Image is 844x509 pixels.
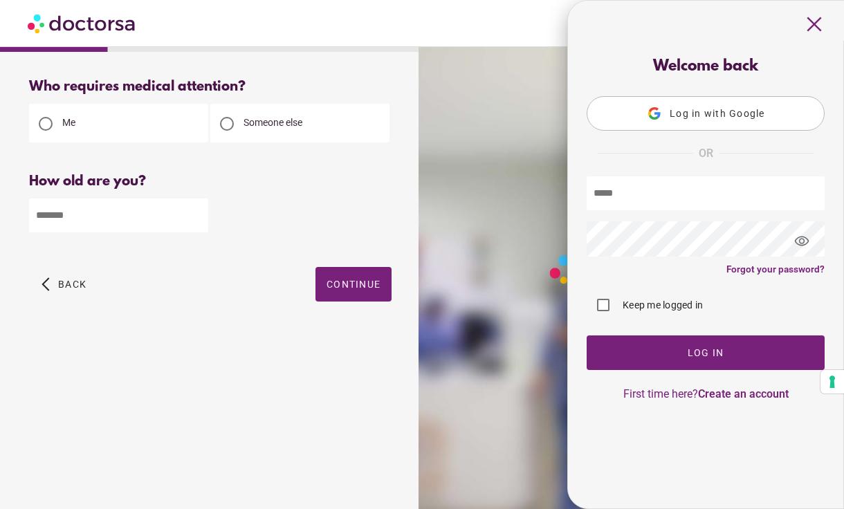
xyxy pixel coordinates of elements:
[783,223,820,260] span: visibility
[327,279,380,290] span: Continue
[726,263,825,275] a: Forgot your password?
[587,96,825,131] button: Log in with Google
[620,298,703,312] label: Keep me logged in
[587,58,825,75] div: Welcome back
[698,387,789,400] a: Create an account
[688,347,724,358] span: Log In
[587,387,825,400] p: First time here?
[58,279,86,290] span: Back
[820,370,844,394] button: Your consent preferences for tracking technologies
[29,174,392,189] div: How old are you?
[315,267,392,302] button: Continue
[801,11,827,37] span: close
[62,117,75,128] span: Me
[670,108,765,119] span: Log in with Google
[244,117,302,128] span: Someone else
[545,250,714,288] img: Logo-Doctorsa-trans-White-partial-flat.png
[699,145,713,163] span: OR
[29,79,392,95] div: Who requires medical attention?
[587,335,825,370] button: Log In
[28,8,137,39] img: Doctorsa.com
[36,267,92,302] button: arrow_back_ios Back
